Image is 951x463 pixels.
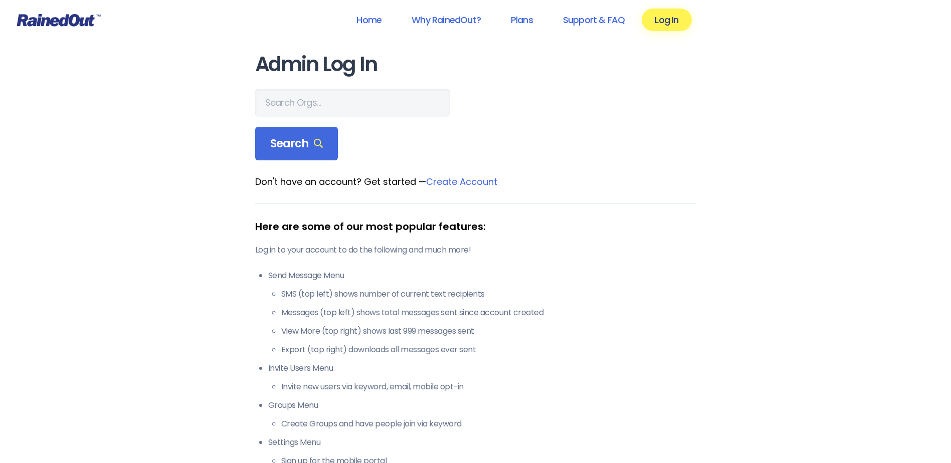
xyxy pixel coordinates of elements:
a: Why RainedOut? [399,9,494,31]
a: Plans [498,9,546,31]
a: Support & FAQ [550,9,638,31]
li: SMS (top left) shows number of current text recipients [281,288,696,300]
p: Log in to your account to do the following and much more! [255,244,696,256]
a: Create Account [426,175,497,188]
a: Log In [642,9,691,31]
a: Home [343,9,395,31]
li: Invite Users Menu [268,362,696,393]
li: Export (top right) downloads all messages ever sent [281,344,696,356]
li: Invite new users via keyword, email, mobile opt-in [281,381,696,393]
li: View More (top right) shows last 999 messages sent [281,325,696,337]
div: Here are some of our most popular features: [255,219,696,234]
span: Search [270,137,323,151]
li: Send Message Menu [268,270,696,356]
li: Create Groups and have people join via keyword [281,418,696,430]
li: Messages (top left) shows total messages sent since account created [281,307,696,319]
div: Search [255,127,338,161]
input: Search Orgs… [255,89,450,117]
li: Groups Menu [268,399,696,430]
h1: Admin Log In [255,53,696,76]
